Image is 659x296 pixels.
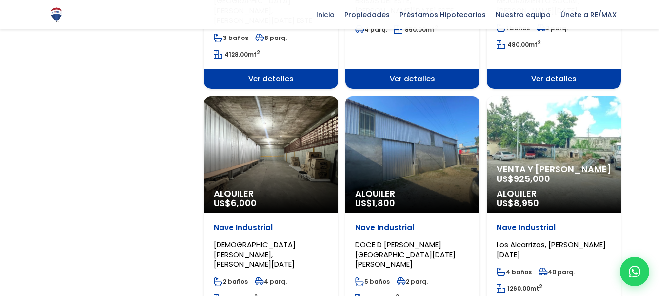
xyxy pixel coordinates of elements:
[538,39,541,46] sup: 2
[497,239,606,259] span: Los Alcarrizos, [PERSON_NAME][DATE]
[204,69,338,89] span: Ver detalles
[355,277,390,286] span: 5 baños
[539,268,575,276] span: 40 parq.
[497,173,550,185] span: US$
[255,277,287,286] span: 4 parq.
[355,239,456,269] span: DOCE D [PERSON_NAME][GEOGRAPHIC_DATA][DATE][PERSON_NAME]
[497,189,611,198] span: Alquiler
[395,7,491,22] span: Préstamos Hipotecarios
[311,7,339,22] span: Inicio
[257,49,260,56] sup: 2
[394,25,438,34] span: mt
[355,197,395,209] span: US$
[507,40,529,49] span: 480.00
[397,277,428,286] span: 2 parq.
[345,69,479,89] span: Ver detalles
[514,197,539,209] span: 8,950
[497,268,532,276] span: 4 baños
[405,25,426,34] span: 850.00
[255,34,287,42] span: 8 parq.
[355,223,470,233] p: Nave Industrial
[497,40,541,49] span: mt
[231,197,257,209] span: 6,000
[491,7,556,22] span: Nuestro equipo
[497,197,539,209] span: US$
[487,69,621,89] span: Ver detalles
[507,284,530,293] span: 1260.00
[539,283,542,290] sup: 2
[214,197,257,209] span: US$
[355,189,470,198] span: Alquiler
[339,7,395,22] span: Propiedades
[214,239,296,269] span: [DEMOGRAPHIC_DATA][PERSON_NAME], [PERSON_NAME][DATE]
[214,34,248,42] span: 3 baños
[514,173,550,185] span: 925,000
[497,284,542,293] span: mt
[48,6,65,23] img: Logo de REMAX
[497,223,611,233] p: Nave Industrial
[355,25,387,34] span: 4 parq.
[214,50,260,59] span: mt
[372,197,395,209] span: 1,800
[497,164,611,174] span: Venta y [PERSON_NAME]
[214,277,248,286] span: 2 baños
[214,189,328,198] span: Alquiler
[224,50,248,59] span: 4128.00
[556,7,621,22] span: Únete a RE/MAX
[214,223,328,233] p: Nave Industrial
